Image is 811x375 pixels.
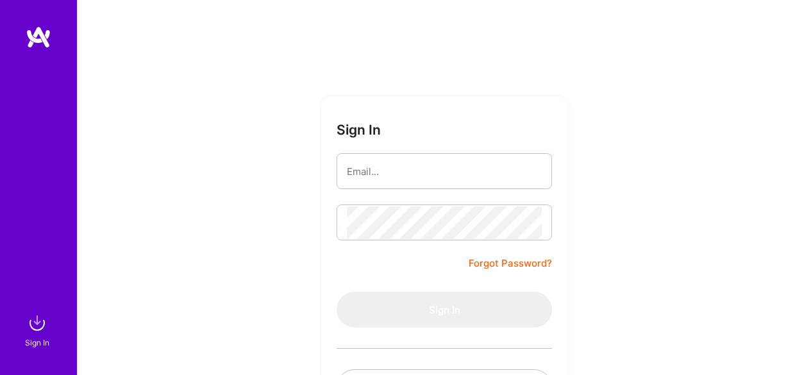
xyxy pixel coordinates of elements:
h3: Sign In [337,122,381,138]
div: Sign In [25,336,49,349]
button: Sign In [337,292,552,328]
img: logo [26,26,51,49]
img: sign in [24,310,50,336]
input: Email... [347,155,542,188]
a: sign inSign In [27,310,50,349]
a: Forgot Password? [469,256,552,271]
